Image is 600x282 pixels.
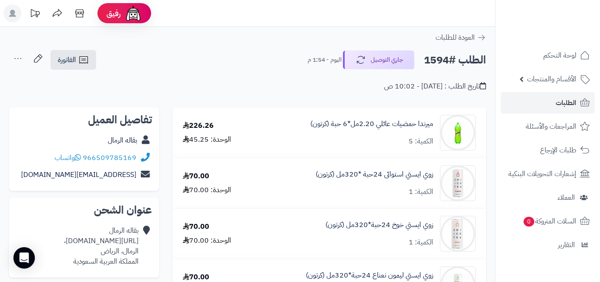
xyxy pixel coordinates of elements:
span: المراجعات والأسئلة [526,120,576,133]
div: 70.00 [183,222,209,232]
a: ميرندا حمضيات عائلي 2.20مل*6 حبة (كرتون) [310,119,433,129]
span: لوحة التحكم [543,49,576,62]
div: الوحدة: 70.00 [183,236,231,246]
a: إشعارات التحويلات البنكية [501,163,595,185]
img: logo-2.png [539,22,592,41]
div: الوحدة: 70.00 [183,185,231,195]
h2: عنوان الشحن [16,205,152,215]
a: زوي ايستي استوائى 24حبة *320مل (كرتون) [316,169,433,180]
span: طلبات الإرجاع [540,144,576,156]
span: الفاتورة [58,55,76,65]
button: جاري التوصيل [343,51,414,69]
div: 70.00 [183,171,209,181]
h2: تفاصيل العميل [16,114,152,125]
a: العودة للطلبات [435,32,486,43]
div: 226.26 [183,121,214,131]
h2: الطلب #1594 [424,51,486,69]
a: واتساب [55,152,81,163]
img: ai-face.png [124,4,142,22]
div: الكمية: 1 [409,187,433,197]
small: اليوم - 1:54 م [308,55,342,64]
a: التقارير [501,234,595,256]
a: طلبات الإرجاع [501,139,595,161]
span: العملاء [558,191,575,204]
span: 0 [524,217,534,227]
a: زوي ايستي خوخ 24حبة*320مل (كرتون) [325,220,433,230]
span: الأقسام والمنتجات [527,73,576,85]
div: Open Intercom Messenger [13,247,35,269]
a: الطلبات [501,92,595,114]
a: بقاله الرمال [108,135,137,146]
a: زوي ايستي ليمون نعناع 24حبة*320مل (كرتون) [306,270,433,281]
div: الكمية: 1 [409,237,433,248]
a: العملاء [501,187,595,208]
span: الطلبات [556,97,576,109]
img: 1748071855-5c665bbb-1907-4e40-8cdf-a8a8546d-90x90.jpg [440,165,475,201]
a: 966509785169 [83,152,136,163]
img: 1748072137-Screenshot%202025-05-24%20103445-90x90.jpg [440,216,475,252]
a: السلات المتروكة0 [501,210,595,232]
a: لوحة التحكم [501,45,595,66]
span: إشعارات التحويلات البنكية [508,168,576,180]
div: بقاله الرمال [URL][DOMAIN_NAME]، الرمال، الرياض المملكة العربية السعودية [64,226,139,266]
a: [EMAIL_ADDRESS][DOMAIN_NAME] [21,169,136,180]
span: السلات المتروكة [523,215,576,227]
a: المراجعات والأسئلة [501,116,595,137]
span: رفيق [106,8,121,19]
div: الوحدة: 45.25 [183,135,231,145]
a: الفاتورة [51,50,96,70]
span: العودة للطلبات [435,32,475,43]
div: الكمية: 5 [409,136,433,147]
span: التقارير [558,239,575,251]
img: 1747544486-c60db756-6ee7-44b0-a7d4-ec449800-90x90.jpg [440,115,475,151]
div: تاريخ الطلب : [DATE] - 10:02 ص [384,81,486,92]
a: تحديثات المنصة [24,4,46,25]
